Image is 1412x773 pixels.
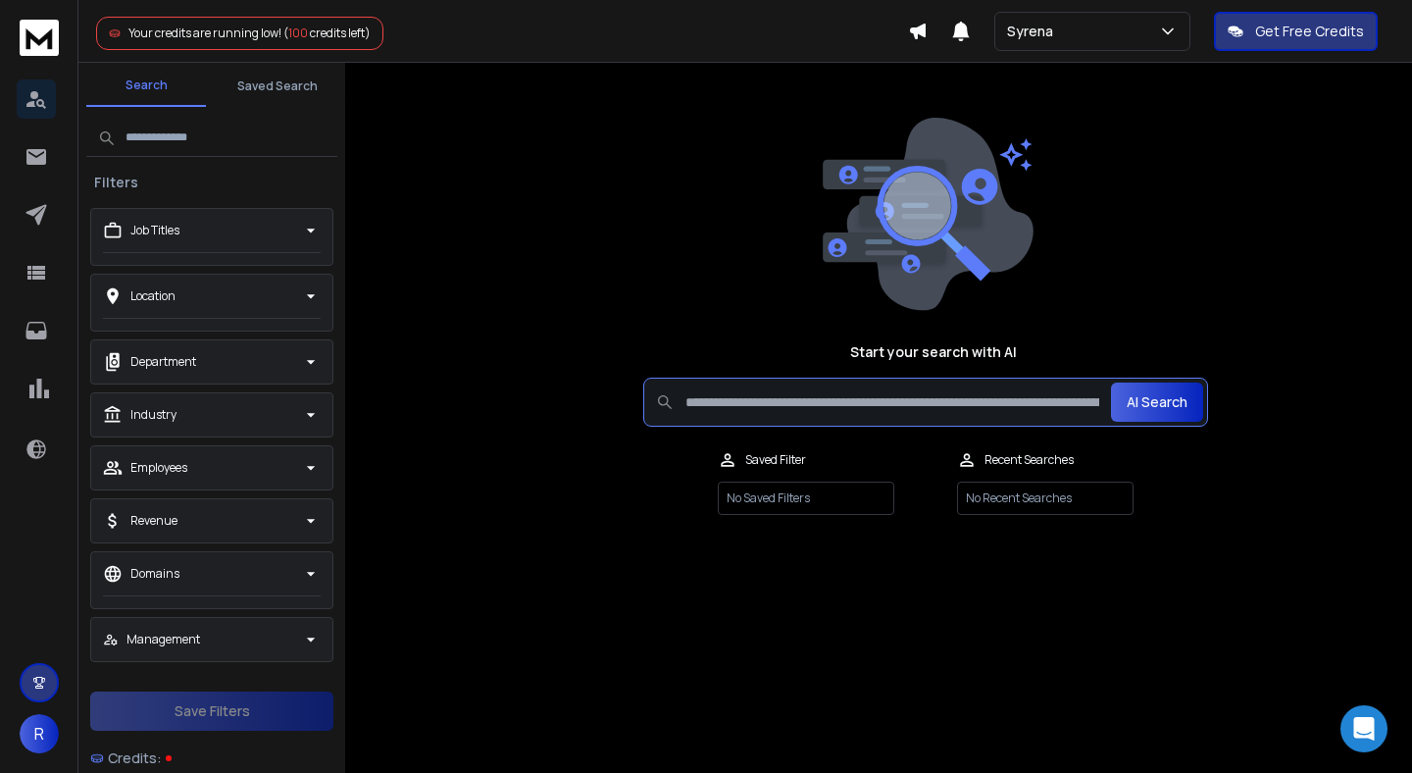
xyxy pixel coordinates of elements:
span: ( credits left) [283,25,371,41]
p: Industry [130,407,176,423]
p: Management [126,632,200,647]
div: Open Intercom Messenger [1340,705,1387,752]
p: Employees [130,460,187,476]
span: Your credits are running low! [128,25,281,41]
span: Credits: [108,748,162,768]
p: Recent Searches [984,452,1074,468]
p: Saved Filter [745,452,806,468]
p: Domains [130,566,179,582]
p: No Recent Searches [957,482,1134,515]
p: Revenue [130,513,177,529]
p: No Saved Filters [718,482,894,515]
h1: Start your search with AI [850,342,1017,362]
button: Search [86,66,206,107]
h3: Filters [86,173,146,192]
img: image [818,118,1034,311]
p: Get Free Credits [1255,22,1364,41]
p: Location [130,288,176,304]
span: 100 [288,25,308,41]
img: logo [20,20,59,56]
button: Get Free Credits [1214,12,1378,51]
p: Department [130,354,196,370]
button: R [20,714,59,753]
button: Saved Search [218,67,337,106]
button: AI Search [1111,383,1203,422]
p: Syrena [1007,22,1061,41]
p: Job Titles [130,223,179,238]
